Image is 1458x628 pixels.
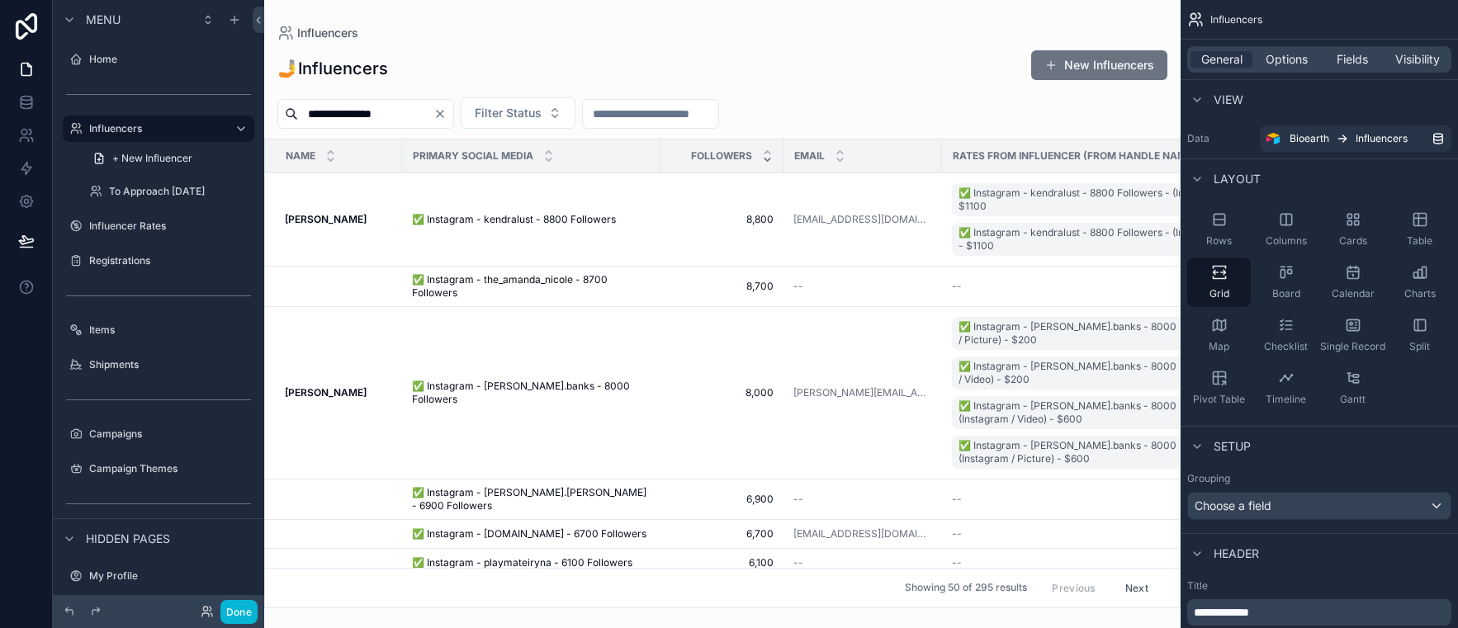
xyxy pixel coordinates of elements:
span: Influencers [297,25,358,41]
span: ✅ Instagram - [PERSON_NAME].banks - 8000 Followers - (Instagram / Video) - $600 [959,399,1271,426]
img: Airtable Logo [1266,132,1280,145]
a: Influencer Rates [63,213,254,239]
span: Influencers [1210,13,1262,26]
label: Shipments [89,358,251,371]
span: ✅ Instagram - kendralust - 8800 Followers [412,213,616,226]
span: Followers [691,149,752,163]
a: ✅ Instagram - the_amanda_nicole - 8700 Followers [412,273,650,300]
span: Split [1409,340,1430,353]
a: [EMAIL_ADDRESS][DOMAIN_NAME] [793,527,932,541]
a: To Approach [DATE] [83,178,254,205]
span: Options [1266,51,1308,68]
button: Charts [1388,257,1451,307]
a: -- [952,556,1284,569]
label: Grouping [1187,472,1230,485]
span: Timeline [1266,393,1306,406]
a: [PERSON_NAME][EMAIL_ADDRESS][DOMAIN_NAME] [793,386,932,399]
a: -- [952,493,1284,506]
a: Shipments [63,352,254,378]
a: 6,100 [670,556,774,569]
a: 8,700 [670,280,774,293]
a: ✅ Instagram - kendralust - 8800 Followers [412,213,650,226]
a: 6,900 [670,493,774,506]
span: Layout [1214,171,1261,187]
label: Campaigns [89,427,251,441]
span: Menu [86,12,121,28]
span: Charts [1404,287,1436,300]
button: Grid [1187,257,1251,307]
span: Primary Social Media [413,149,533,163]
label: Items [89,323,251,337]
a: Items [63,317,254,343]
a: Campaign Themes [63,456,254,482]
span: Map [1209,340,1229,353]
span: ✅ Instagram - kendralust - 8800 Followers - (Instagram / Picture) - $1100 [959,226,1271,253]
span: -- [793,280,803,293]
a: ✅ Instagram - [PERSON_NAME].banks - 8000 Followers [412,380,650,406]
span: -- [952,280,962,293]
span: ✅ Instagram - kendralust - 8800 Followers - (Instagram / Video) - $1100 [959,187,1271,213]
a: -- [793,556,932,569]
a: [EMAIL_ADDRESS][DOMAIN_NAME] [793,213,932,226]
span: 8,800 [670,213,774,226]
label: Influencers [89,122,221,135]
button: Columns [1254,205,1318,254]
button: Cards [1321,205,1385,254]
span: Pivot Table [1193,393,1245,406]
a: Campaigns [63,421,254,447]
a: ✅ Instagram - [PERSON_NAME].banks - 8000 Followers - (Twitter / Picture) - $200✅ Instagram - [PER... [952,314,1284,472]
span: Visibility [1395,51,1440,68]
span: Bioearth [1290,132,1329,145]
strong: [PERSON_NAME] [285,213,367,225]
a: ✅ Instagram - [PERSON_NAME].banks - 8000 Followers - (Instagram / Video) - $600 [952,396,1277,429]
button: Pivot Table [1187,363,1251,413]
button: Rows [1187,205,1251,254]
button: Table [1388,205,1451,254]
span: ✅ Instagram - [DOMAIN_NAME] - 6700 Followers [412,527,646,541]
a: BioearthInfluencers [1260,125,1451,152]
button: Board [1254,257,1318,307]
span: Email [794,149,825,163]
span: Rows [1206,234,1232,248]
span: Grid [1209,287,1229,300]
a: 8,000 [670,386,774,399]
span: ✅ Instagram - [PERSON_NAME].banks - 8000 Followers - (Instagram / Picture) - $600 [959,439,1271,465]
span: -- [952,556,962,569]
span: Name [286,149,315,163]
button: Clear [433,107,453,120]
button: Calendar [1321,257,1385,307]
button: Choose a field [1187,492,1451,520]
h1: 🤳Influencers [277,57,388,80]
a: ✅ Instagram - kendralust - 8800 Followers - (Instagram / Video) - $1100 [952,183,1277,216]
span: Table [1407,234,1432,248]
button: Gantt [1321,363,1385,413]
button: Select Button [461,97,575,129]
span: -- [952,527,962,541]
span: Columns [1266,234,1307,248]
span: Header [1214,545,1259,562]
button: Split [1388,310,1451,360]
a: ✅ Instagram - [PERSON_NAME].[PERSON_NAME] - 6900 Followers [412,486,650,512]
a: + New Influencer [83,145,254,172]
span: General [1201,51,1243,68]
button: Done [220,600,258,624]
span: ✅ Instagram - playmateiryna - 6100 Followers [412,556,632,569]
span: Calendar [1332,287,1375,300]
a: -- [952,527,1284,541]
span: ✅ Instagram - [PERSON_NAME].banks - 8000 Followers - (Twitter / Picture) - $200 [959,320,1271,347]
label: Title [1187,579,1451,593]
a: 6,700 [670,527,774,541]
a: [PERSON_NAME] [285,213,392,226]
button: Next [1114,575,1160,601]
button: New Influencers [1031,50,1167,80]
